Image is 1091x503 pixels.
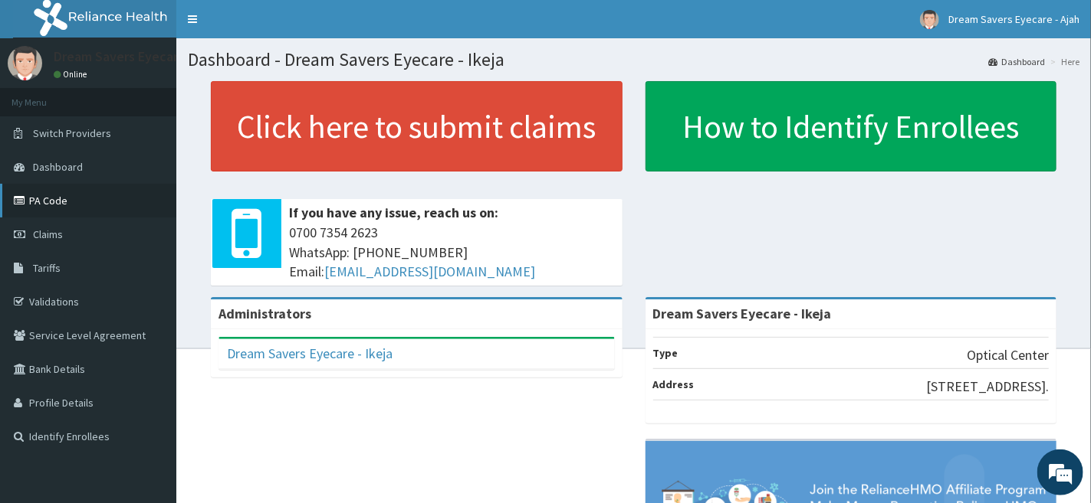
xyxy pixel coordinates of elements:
[653,305,832,322] strong: Dream Savers Eyecare - Ikeja
[324,263,535,280] a: [EMAIL_ADDRESS][DOMAIN_NAME]
[988,55,1045,68] a: Dashboard
[653,346,679,360] b: Type
[33,126,111,140] span: Switch Providers
[54,69,90,80] a: Online
[188,50,1079,70] h1: Dashboard - Dream Savers Eyecare - Ikeja
[1047,55,1079,68] li: Here
[227,345,393,362] a: Dream Savers Eyecare - Ikeja
[8,46,42,80] img: User Image
[967,345,1049,365] p: Optical Center
[653,377,695,391] b: Address
[289,223,615,282] span: 0700 7354 2623 WhatsApp: [PHONE_NUMBER] Email:
[33,160,83,174] span: Dashboard
[211,81,623,171] a: Click here to submit claims
[289,204,498,221] b: If you have any issue, reach us on:
[926,377,1049,397] p: [STREET_ADDRESS].
[33,227,63,241] span: Claims
[219,305,311,322] b: Administrators
[646,81,1057,171] a: How to Identify Enrollees
[33,261,61,275] span: Tariffs
[54,50,222,64] p: Dream Savers Eyecare - Ajah
[920,10,939,29] img: User Image
[948,12,1079,26] span: Dream Savers Eyecare - Ajah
